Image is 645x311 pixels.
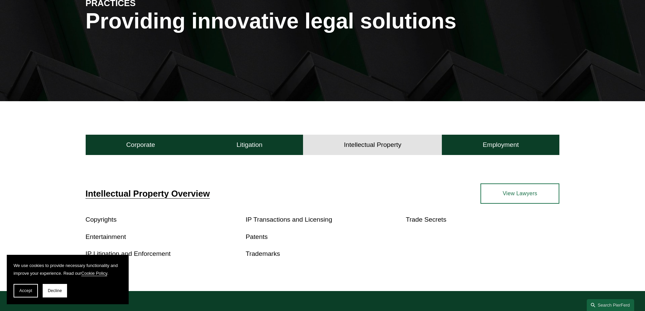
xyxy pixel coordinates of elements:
[19,288,32,293] span: Accept
[86,233,126,240] a: Entertainment
[236,141,262,149] h4: Litigation
[246,233,268,240] a: Patents
[48,288,62,293] span: Decline
[86,250,171,257] a: IP Litigation and Enforcement
[14,262,122,277] p: We use cookies to provide necessary functionality and improve your experience. Read our .
[14,284,38,297] button: Accept
[43,284,67,297] button: Decline
[246,250,280,257] a: Trademarks
[480,183,559,204] a: View Lawyers
[86,216,117,223] a: Copyrights
[86,189,210,198] a: Intellectual Property Overview
[246,216,332,223] a: IP Transactions and Licensing
[126,141,155,149] h4: Corporate
[587,299,634,311] a: Search this site
[86,9,560,34] h1: Providing innovative legal solutions
[406,216,446,223] a: Trade Secrets
[7,255,129,304] section: Cookie banner
[344,141,402,149] h4: Intellectual Property
[81,271,107,276] a: Cookie Policy
[483,141,519,149] h4: Employment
